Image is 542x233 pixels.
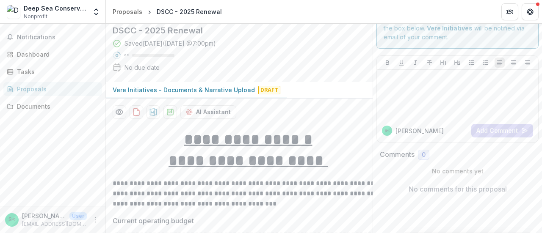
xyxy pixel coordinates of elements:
button: Notifications [3,30,102,44]
button: Partners [501,3,518,20]
div: Sian Owen <sian@savethehighseas.org> [384,129,390,133]
span: Nonprofit [24,13,47,20]
button: Preview 7f7112aa-9e96-40d4-91f9-f3765fd598ad-0.pdf [113,105,126,119]
div: Tasks [17,67,95,76]
button: Underline [396,58,406,68]
p: [PERSON_NAME] [395,126,444,135]
span: Notifications [17,34,99,41]
button: Bullet List [467,58,477,68]
a: Tasks [3,65,102,79]
div: Proposals [113,7,142,16]
h2: DSCC - 2025 Renewal [113,25,352,36]
p: No comments yet [380,167,535,175]
button: Align Center [509,58,519,68]
nav: breadcrumb [109,5,225,18]
p: User [69,212,87,220]
button: download-proposal [163,105,177,119]
div: Sian Owen <sian@savethehighseas.org> [8,217,15,222]
p: [EMAIL_ADDRESS][DOMAIN_NAME] [22,220,87,228]
p: Vere Initiatives - Documents & Narrative Upload [113,85,255,94]
button: Ordered List [481,58,491,68]
a: Proposals [3,82,102,96]
button: Align Left [495,58,505,68]
button: AI Assistant [180,105,236,119]
div: Proposals [17,85,95,93]
div: Documents [17,102,95,111]
a: Proposals [109,5,146,18]
button: Add Comment [471,124,533,137]
p: Current operating budget [113,216,194,226]
button: Italicize [410,58,420,68]
img: Deep Sea Conservation Coalition [7,5,20,19]
button: Get Help [522,3,539,20]
span: Draft [258,86,280,94]
button: download-proposal [130,105,143,119]
button: Align Right [523,58,533,68]
p: [PERSON_NAME] <[EMAIL_ADDRESS][DOMAIN_NAME]> [22,211,66,220]
div: Saved [DATE] ( [DATE] @ 7:00pm ) [124,39,216,48]
p: No comments for this proposal [409,184,507,194]
button: Bold [382,58,393,68]
button: More [90,215,100,225]
div: Send comments or questions to in the box below. will be notified via email of your comment. [376,8,539,49]
p: 0 % [124,52,129,58]
h2: Comments [380,151,415,159]
div: Dashboard [17,50,95,59]
div: No due date [124,63,160,72]
div: DSCC - 2025 Renewal [157,7,222,16]
div: Deep Sea Conservation Coalition [24,4,87,13]
strong: Vere Initiatives [427,25,473,32]
button: Heading 2 [452,58,462,68]
button: Heading 1 [438,58,448,68]
button: Open entity switcher [90,3,102,20]
a: Documents [3,99,102,113]
span: 0 [422,151,426,159]
button: download-proposal [147,105,160,119]
button: Strike [424,58,434,68]
a: Dashboard [3,47,102,61]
